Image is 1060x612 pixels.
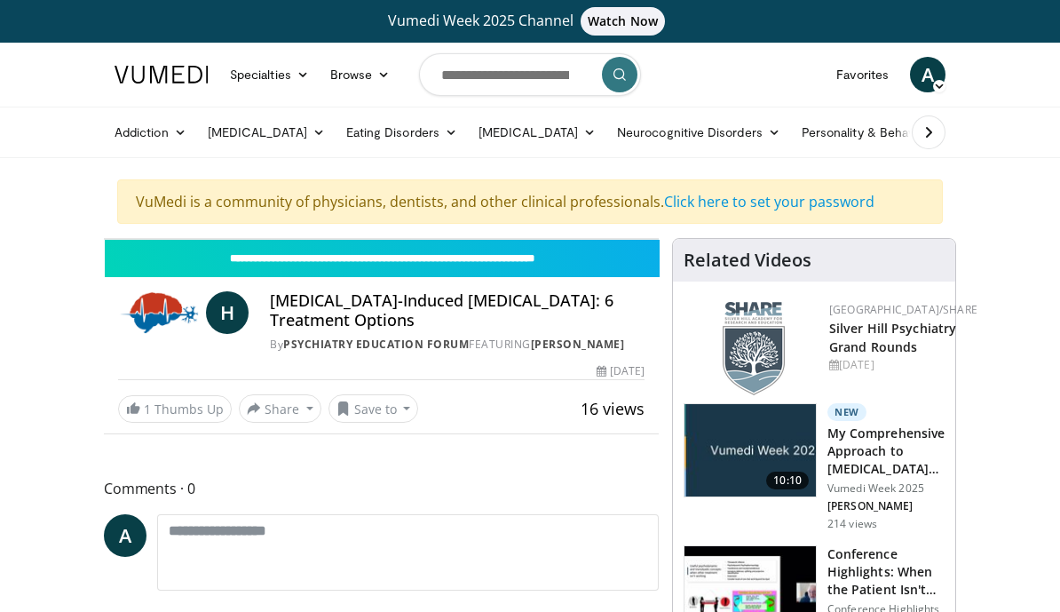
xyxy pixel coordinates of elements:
span: 16 views [581,398,645,419]
a: Personality & Behavior Disorders [791,115,1016,150]
a: [MEDICAL_DATA] [468,115,606,150]
img: Psychiatry Education Forum [118,291,199,334]
a: Silver Hill Psychiatry Grand Rounds [829,320,956,355]
div: [DATE] [829,357,977,373]
a: Specialties [219,57,320,92]
a: Addiction [104,115,197,150]
img: f8aaeb6d-318f-4fcf-bd1d-54ce21f29e87.png.150x105_q85_autocrop_double_scale_upscale_version-0.2.png [723,302,785,395]
a: [MEDICAL_DATA] [197,115,336,150]
h4: Related Videos [684,250,811,271]
div: By FEATURING [270,337,645,353]
a: A [910,57,945,92]
img: ae1082c4-cc90-4cd6-aa10-009092bfa42a.jpg.150x105_q85_crop-smart_upscale.jpg [684,404,816,497]
span: Watch Now [581,7,665,36]
a: Browse [320,57,401,92]
a: [GEOGRAPHIC_DATA]/SHARE [829,302,977,317]
a: Psychiatry Education Forum [283,337,469,352]
button: Save to [328,394,419,423]
a: Vumedi Week 2025 ChannelWatch Now [104,7,956,36]
h3: Conference Highlights: When the Patient Isn't Getting Better - A Psy… [827,545,945,599]
button: Share [239,394,321,423]
a: Eating Disorders [336,115,468,150]
p: New [827,403,866,421]
a: 1 Thumbs Up [118,395,232,423]
h3: My Comprehensive Approach to [MEDICAL_DATA] Treatment [827,425,945,478]
div: [DATE] [597,363,645,379]
span: Comments 0 [104,477,659,500]
a: H [206,291,249,334]
a: A [104,514,146,557]
span: 10:10 [766,472,809,489]
span: 1 [144,401,151,417]
a: 10:10 New My Comprehensive Approach to [MEDICAL_DATA] Treatment Vumedi Week 2025 [PERSON_NAME] 21... [684,403,945,531]
a: Click here to set your password [664,192,874,211]
h4: [MEDICAL_DATA]-Induced [MEDICAL_DATA]: 6 Treatment Options [270,291,645,330]
input: Search topics, interventions [419,53,641,96]
a: [PERSON_NAME] [531,337,625,352]
div: VuMedi is a community of physicians, dentists, and other clinical professionals. [117,179,943,224]
a: Neurocognitive Disorders [606,115,791,150]
a: Favorites [826,57,899,92]
p: Vumedi Week 2025 [827,481,945,496]
p: [PERSON_NAME] [827,499,945,513]
img: VuMedi Logo [115,66,209,83]
p: 214 views [827,517,877,531]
